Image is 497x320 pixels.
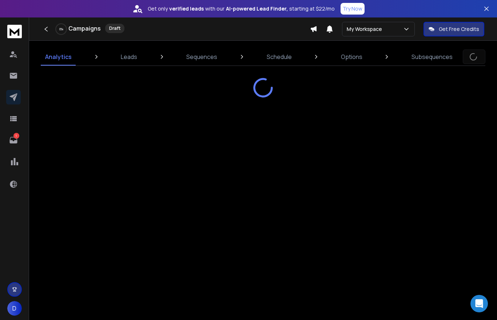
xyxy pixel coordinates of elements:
button: Get Free Credits [424,22,484,36]
p: Analytics [45,52,72,61]
p: Try Now [343,5,362,12]
img: logo [7,25,22,38]
p: Sequences [186,52,217,61]
a: 1 [6,133,21,147]
p: My Workspace [347,25,385,33]
p: Leads [121,52,137,61]
button: D [7,301,22,316]
p: Get only with our starting at $22/mo [148,5,335,12]
p: Get Free Credits [439,25,479,33]
a: Subsequences [407,48,457,66]
a: Leads [116,48,142,66]
p: 1 [13,133,19,139]
div: Draft [105,24,124,33]
strong: verified leads [169,5,204,12]
h1: Campaigns [68,24,101,33]
a: Options [337,48,367,66]
p: Subsequences [411,52,453,61]
a: Analytics [41,48,76,66]
p: 0 % [59,27,63,31]
a: Sequences [182,48,222,66]
strong: AI-powered Lead Finder, [226,5,288,12]
div: Open Intercom Messenger [470,295,488,312]
p: Schedule [267,52,292,61]
a: Schedule [262,48,296,66]
button: Try Now [341,3,365,15]
p: Options [341,52,362,61]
